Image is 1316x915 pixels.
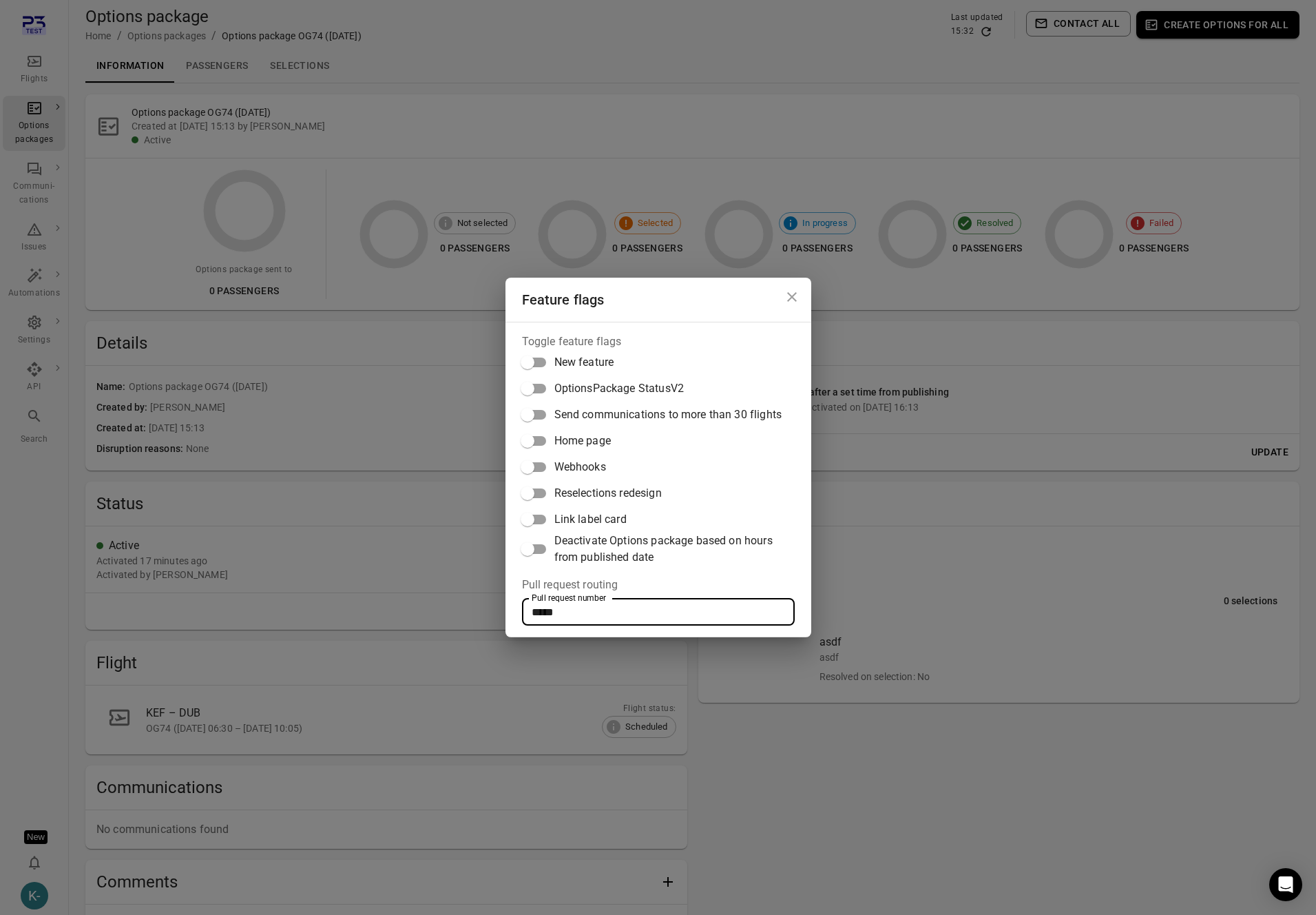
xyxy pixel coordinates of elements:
h2: Feature flags [505,278,811,322]
span: Link label card [554,511,627,528]
label: Pull request number [532,592,606,604]
div: Open Intercom Messenger [1269,868,1302,901]
legend: Toggle feature flags [522,333,622,349]
span: OptionsPackage StatusV2 [554,380,684,397]
span: New feature [554,354,614,371]
button: Close dialog [778,283,806,311]
span: Deactivate Options package based on hours from published date [554,533,784,566]
legend: Pull request routing [522,577,618,593]
span: Webhooks [554,459,606,475]
span: Reselections redesign [554,485,662,502]
span: Send communications to more than 30 flights [554,407,782,423]
span: Home page [554,433,611,449]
